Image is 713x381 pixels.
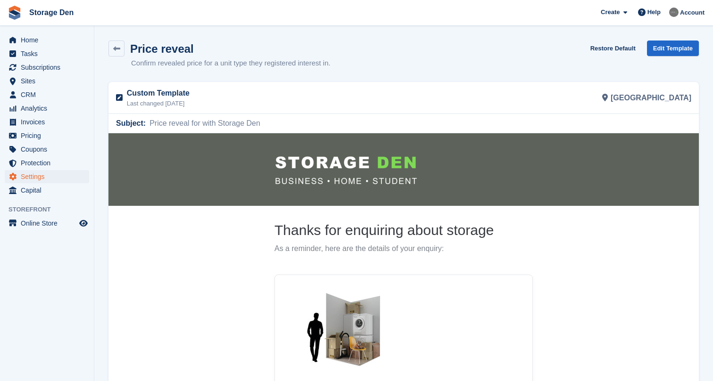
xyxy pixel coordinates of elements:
[21,184,77,197] span: Capital
[5,115,89,129] a: menu
[21,143,77,156] span: Coupons
[21,47,77,60] span: Tasks
[647,8,661,17] span: Help
[180,247,411,266] h2: 25 sq ft
[587,41,639,56] button: Restore Default
[21,61,77,74] span: Subscriptions
[21,129,77,142] span: Pricing
[180,155,293,240] img: 25 sq ft
[214,302,236,310] span: /month
[5,184,89,197] a: menu
[8,6,22,20] img: stora-icon-8386f47178a22dfd0bd8f6a31ec36ba5ce8667c1dd55bd0f319d3a0aa187defe.svg
[146,118,260,129] span: Price reveal for with Storage Den
[5,102,89,115] a: menu
[5,88,89,101] a: menu
[166,111,424,121] p: As a reminder, here are the details of your enquiry:
[21,156,77,170] span: Protection
[5,143,89,156] a: menu
[21,88,77,101] span: CRM
[131,58,331,69] p: Confirm revealed price for a unit type they registered interest in.
[130,42,194,55] h1: Price reveal
[680,8,705,17] span: Account
[21,74,77,88] span: Sites
[601,8,620,17] span: Create
[8,205,94,214] span: Storefront
[5,47,89,60] a: menu
[21,217,77,230] span: Online Store
[21,102,77,115] span: Analytics
[5,74,89,88] a: menu
[647,41,699,56] a: Edit Template
[180,297,411,313] p: £72.50
[5,217,89,230] a: menu
[180,280,262,292] span: 50% off first two months
[5,61,89,74] a: menu
[5,129,89,142] a: menu
[180,332,259,349] a: Check Availability
[78,218,89,229] a: Preview store
[127,99,398,108] p: Last changed [DATE]
[404,86,697,109] div: [GEOGRAPHIC_DATA]
[116,118,146,129] span: Subject:
[180,314,411,322] p: £145.00 after discount period
[166,88,424,106] h2: Thanks for enquiring about storage
[21,33,77,47] span: Home
[5,33,89,47] a: menu
[21,170,77,183] span: Settings
[5,170,89,183] a: menu
[669,8,679,17] img: Brian Barbour
[5,156,89,170] a: menu
[127,88,398,99] p: Custom Template
[180,266,411,276] p: small garden shed size
[166,8,326,65] img: Storage Den Logo
[25,5,77,20] a: Storage Den
[21,115,77,129] span: Invoices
